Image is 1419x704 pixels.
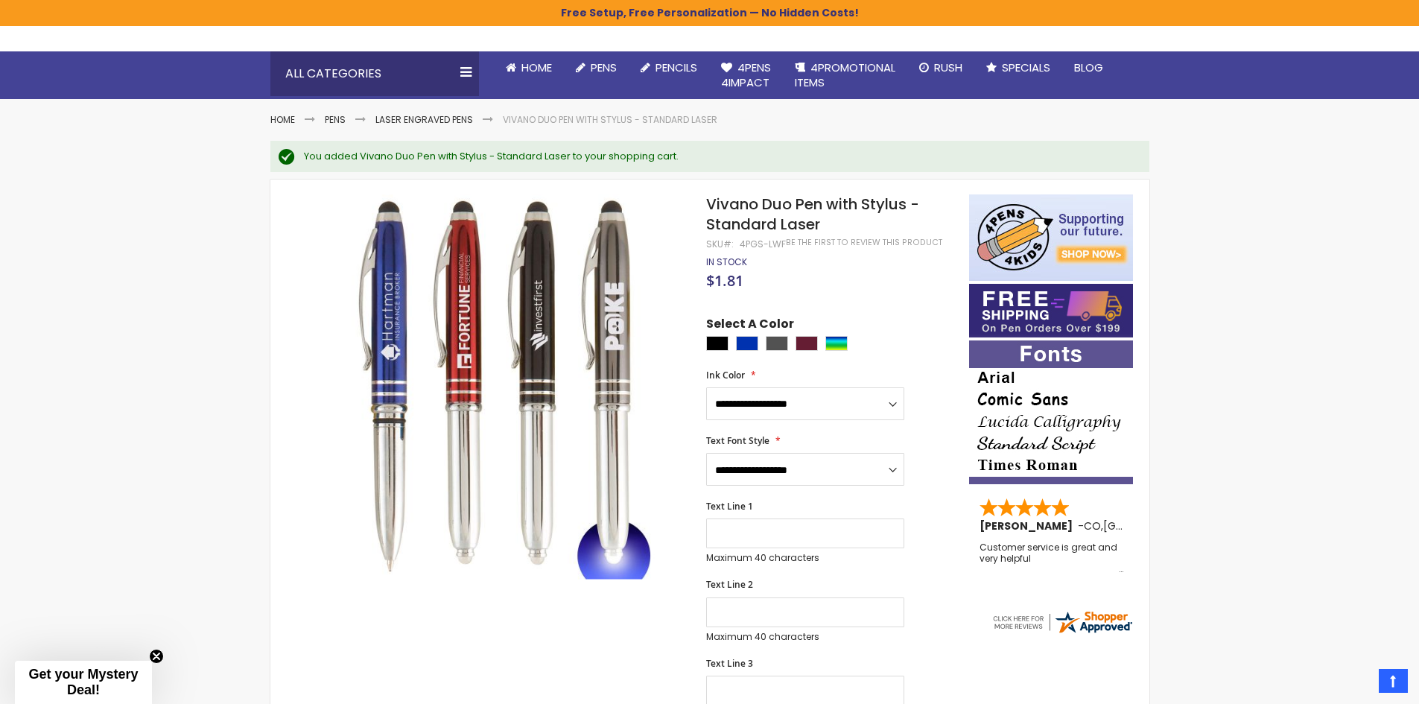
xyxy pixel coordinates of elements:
img: font-personalization-examples [969,340,1133,484]
a: Pens [564,51,629,84]
div: Blue [736,336,758,351]
a: Laser Engraved Pens [375,113,473,126]
div: Availability [706,256,747,268]
img: 4pens.com widget logo [991,609,1134,635]
img: 4pens 4 kids [969,194,1133,281]
div: Black [706,336,728,351]
span: Specials [1002,60,1050,75]
img: Free shipping on orders over $199 [969,284,1133,337]
a: Rush [907,51,974,84]
span: 4PROMOTIONAL ITEMS [795,60,895,90]
p: Maximum 40 characters [706,631,904,643]
span: CO [1084,519,1101,533]
a: Specials [974,51,1062,84]
a: 4PROMOTIONALITEMS [783,51,907,100]
span: Home [521,60,552,75]
span: Text Line 2 [706,578,753,591]
li: Vivano Duo Pen with Stylus - Standard Laser [503,114,717,126]
button: Close teaser [149,649,164,664]
div: Dark Red [796,336,818,351]
a: 4Pens4impact [709,51,783,100]
div: Customer service is great and very helpful [980,542,1124,574]
div: 4PGS-LWF [740,238,786,250]
a: Top [1379,669,1408,693]
span: Vivano Duo Pen with Stylus - Standard Laser [706,194,919,235]
a: Blog [1062,51,1115,84]
span: Ink Color [706,369,745,381]
span: Text Font Style [706,434,769,447]
span: In stock [706,256,747,268]
span: Select A Color [706,316,794,336]
div: Assorted [825,336,848,351]
img: Vivano Duo Pen with Stylus - Standard Laser [300,192,687,579]
a: 4pens.com certificate URL [991,626,1134,638]
span: Rush [934,60,962,75]
span: Text Line 1 [706,500,753,513]
span: Text Line 3 [706,657,753,670]
span: [GEOGRAPHIC_DATA] [1103,519,1213,533]
a: Be the first to review this product [786,237,942,248]
strong: SKU [706,238,734,250]
span: Blog [1074,60,1103,75]
div: Get your Mystery Deal!Close teaser [15,661,152,704]
div: All Categories [270,51,479,96]
span: $1.81 [706,270,743,291]
div: You added Vivano Duo Pen with Stylus - Standard Laser to your shopping cart. [304,150,1134,163]
span: 4Pens 4impact [721,60,771,90]
a: Pencils [629,51,709,84]
a: Pens [325,113,346,126]
div: Gunmetal [766,336,788,351]
span: [PERSON_NAME] [980,519,1078,533]
a: Home [494,51,564,84]
span: Get your Mystery Deal! [28,667,138,697]
span: - , [1078,519,1213,533]
p: Maximum 40 characters [706,552,904,564]
span: Pens [591,60,617,75]
a: Home [270,113,295,126]
span: Pencils [655,60,697,75]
